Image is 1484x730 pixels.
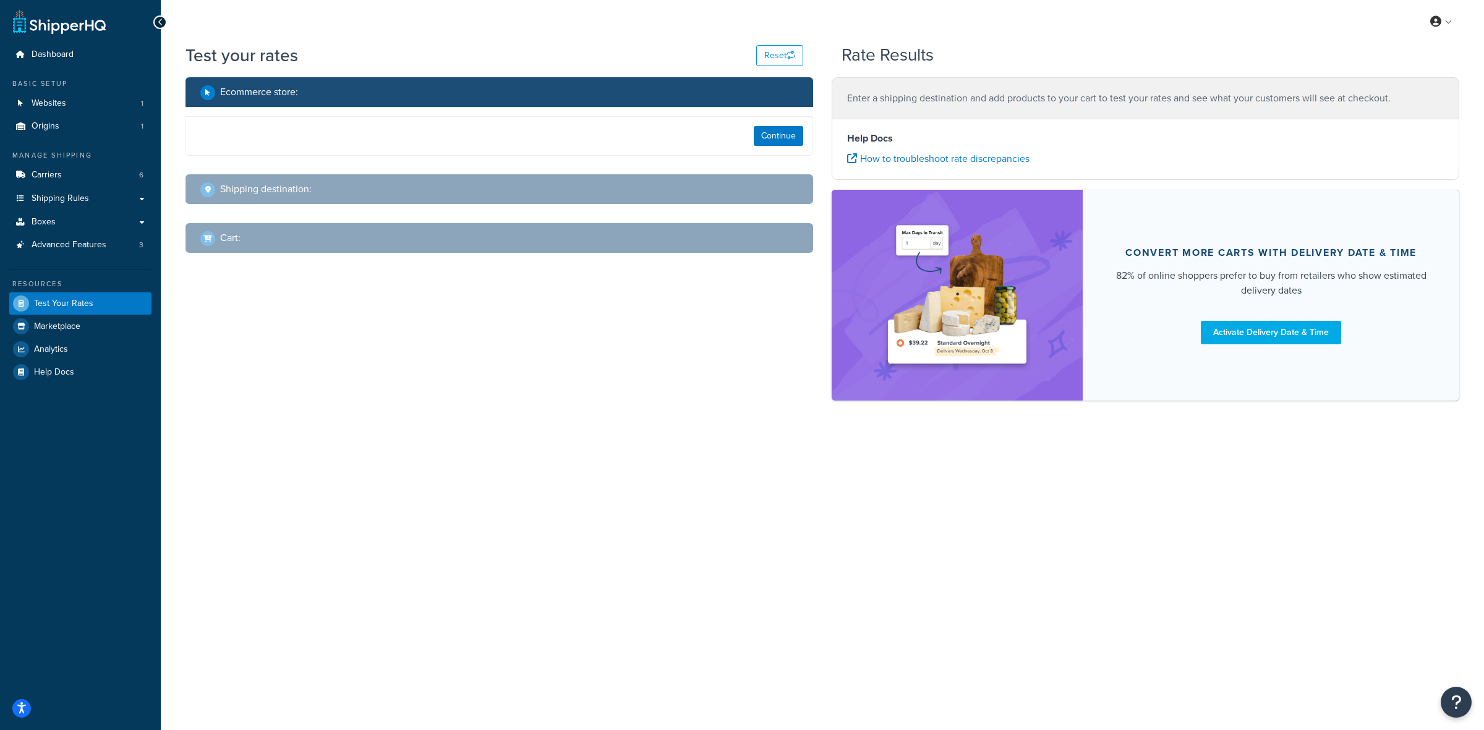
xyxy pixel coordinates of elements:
[185,43,298,67] h1: Test your rates
[1441,687,1472,718] button: Open Resource Center
[847,131,1444,146] h4: Help Docs
[1125,247,1417,259] div: Convert more carts with delivery date & time
[754,126,803,146] button: Continue
[32,170,62,180] span: Carriers
[1112,268,1430,298] div: 82% of online shoppers prefer to buy from retailers who show estimated delivery dates
[34,299,93,309] span: Test Your Rates
[32,217,56,227] span: Boxes
[34,367,74,378] span: Help Docs
[32,49,74,60] span: Dashboard
[9,187,151,210] a: Shipping Rules
[139,240,143,250] span: 3
[756,45,803,66] button: Reset
[141,98,143,109] span: 1
[9,234,151,257] li: Advanced Features
[9,315,151,337] a: Marketplace
[9,234,151,257] a: Advanced Features3
[32,98,66,109] span: Websites
[9,164,151,187] a: Carriers6
[9,92,151,115] a: Websites1
[9,79,151,89] div: Basic Setup
[32,240,106,250] span: Advanced Features
[34,344,68,355] span: Analytics
[9,279,151,289] div: Resources
[32,121,59,132] span: Origins
[9,92,151,115] li: Websites
[220,87,298,98] h2: Ecommerce store :
[9,338,151,360] a: Analytics
[9,361,151,383] a: Help Docs
[32,193,89,204] span: Shipping Rules
[847,151,1030,166] a: How to troubleshoot rate discrepancies
[139,170,143,180] span: 6
[9,115,151,138] a: Origins1
[9,43,151,66] a: Dashboard
[9,150,151,161] div: Manage Shipping
[847,90,1444,107] p: Enter a shipping destination and add products to your cart to test your rates and see what your c...
[9,115,151,138] li: Origins
[842,46,934,65] h2: Rate Results
[1201,321,1341,344] a: Activate Delivery Date & Time
[220,232,241,244] h2: Cart :
[9,211,151,234] a: Boxes
[9,164,151,187] li: Carriers
[34,321,80,332] span: Marketplace
[220,184,312,195] h2: Shipping destination :
[9,292,151,315] a: Test Your Rates
[880,208,1034,382] img: feature-image-ddt-36eae7f7280da8017bfb280eaccd9c446f90b1fe08728e4019434db127062ab4.png
[141,121,143,132] span: 1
